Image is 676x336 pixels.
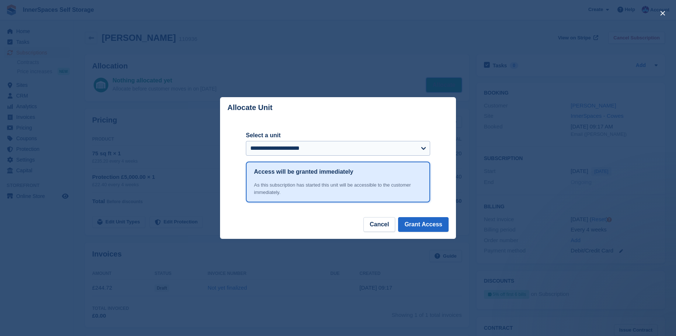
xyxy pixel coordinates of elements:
label: Select a unit [246,131,430,140]
div: As this subscription has started this unit will be accessible to the customer immediately. [254,181,422,196]
button: Grant Access [398,217,449,232]
h1: Access will be granted immediately [254,167,353,176]
button: Cancel [363,217,395,232]
p: Allocate Unit [227,103,272,112]
button: close [657,7,669,19]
